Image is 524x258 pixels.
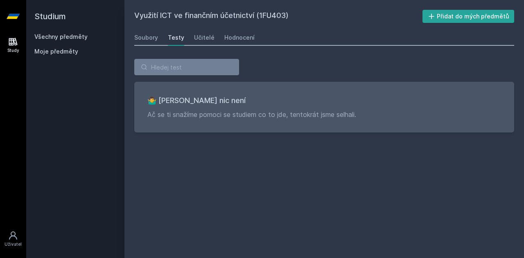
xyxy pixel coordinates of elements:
[34,47,78,56] span: Moje předměty
[134,29,158,46] a: Soubory
[5,241,22,247] div: Uživatel
[194,29,215,46] a: Učitelé
[7,47,19,54] div: Study
[147,110,501,119] p: Ač se ti snažíme pomoci se studiem co to jde, tentokrát jsme selhali.
[134,34,158,42] div: Soubory
[2,227,25,251] a: Uživatel
[194,34,215,42] div: Učitelé
[224,29,255,46] a: Hodnocení
[422,10,515,23] button: Přidat do mých předmětů
[168,34,184,42] div: Testy
[134,59,239,75] input: Hledej test
[34,33,88,40] a: Všechny předměty
[2,33,25,58] a: Study
[147,95,501,106] h3: 🤷‍♂️ [PERSON_NAME] nic není
[134,10,422,23] h2: Využití ICT ve finančním účetnictví (1FU403)
[224,34,255,42] div: Hodnocení
[168,29,184,46] a: Testy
